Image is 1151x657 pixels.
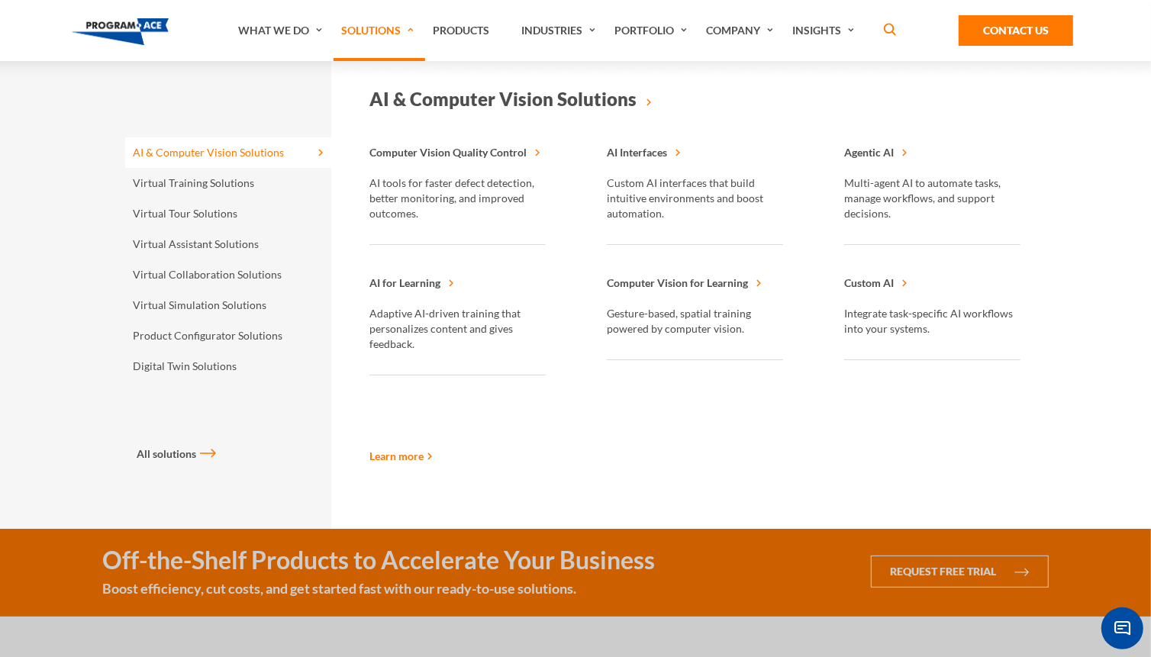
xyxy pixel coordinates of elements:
a: Virtual Simulation Solutions [125,290,331,320]
span: Custom AI [844,276,894,289]
a: Digital Twin Solutions [125,351,331,382]
a: Computer Vision Quality Control AI tools for faster defect detection, better monitoring, and impr... [369,137,546,245]
img: Program-Ace [72,18,169,45]
p: Gesture-based, spatial training powered by computer vision. [607,306,783,337]
span: Computer Vision for Learning [607,276,748,289]
p: AI tools for faster defect detection, better monitoring, and improved outcomes. [369,176,546,221]
span: Agentic AI [844,146,894,159]
span: AI for Learning [369,276,440,289]
a: Virtual Tour Solutions [125,198,331,229]
a: Computer Vision for Learning Gesture-based, spatial training powered by computer vision. [607,268,783,360]
a: Contact Us [959,15,1073,46]
span: Computer Vision Quality Control [369,146,527,159]
span: AI & Computer Vision Solutions [369,88,637,110]
span: Chat Widget [1101,607,1143,649]
a: AI & Computer Vision Solutions [369,61,1020,137]
a: Virtual Training Solutions [125,168,331,198]
span: AI Interfaces [607,146,667,159]
a: Virtual Assistant Solutions [125,229,331,259]
a: Learn more [369,448,433,464]
p: Integrate task-specific AI workflows into your systems. [844,306,1020,337]
a: All solutions [137,446,343,462]
p: Adaptive AI-driven training that personalizes content and gives feedback. [369,306,546,352]
p: Multi-agent AI to automate tasks, manage workflows, and support decisions. [844,176,1020,221]
a: AI & Computer Vision Solutions [125,137,331,168]
a: Virtual Collaboration Solutions [125,259,331,290]
p: Custom AI interfaces that build intuitive environments and boost automation. [607,176,783,221]
a: Agentic AI Multi-agent AI to automate tasks, manage workflows, and support decisions. [844,137,1020,245]
a: Product Configurator Solutions [125,320,331,351]
a: AI Interfaces Custom AI interfaces that build intuitive environments and boost automation. [607,137,783,245]
a: Custom AI Integrate task-specific AI workflows into your systems. [844,268,1020,360]
a: AI for Learning Adaptive AI-driven training that personalizes content and gives feedback. [369,268,546,375]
